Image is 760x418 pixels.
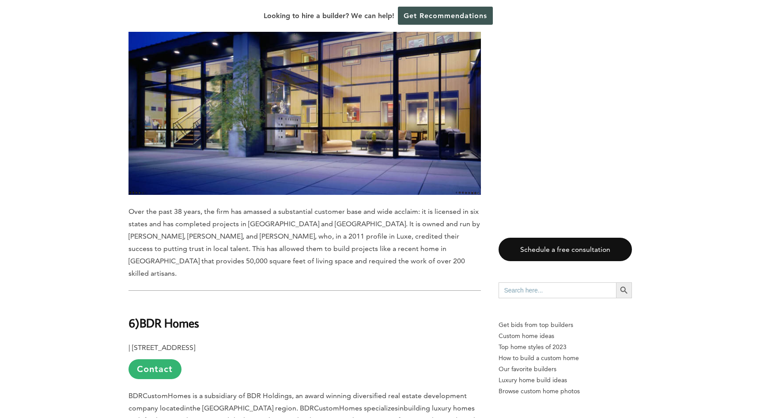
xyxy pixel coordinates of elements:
a: Luxury home build ideas [499,375,632,386]
svg: Search [619,285,629,295]
a: Contact [129,359,181,379]
b: 6) [129,315,140,331]
iframe: Drift Widget Chat Controller [590,354,749,407]
a: Schedule a free consultation [499,238,632,261]
b: | [STREET_ADDRESS] [129,343,195,352]
span: Over the past 38 years, the firm has amassed a substantial customer base and wide acclaim: it is ... [129,207,480,277]
span: in [398,404,404,412]
span: Custom [143,391,168,400]
p: Get bids from top builders [499,319,632,331]
span: Custom [314,404,339,412]
b: BDR Homes [140,315,199,331]
a: Get Recommendations [398,7,493,25]
a: Browse custom home photos [499,386,632,397]
a: Top home styles of 2023 [499,342,632,353]
input: Search here... [499,282,616,298]
a: Our favorite builders [499,364,632,375]
span: in [184,404,190,412]
a: How to build a custom home [499,353,632,364]
a: Custom home ideas [499,331,632,342]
